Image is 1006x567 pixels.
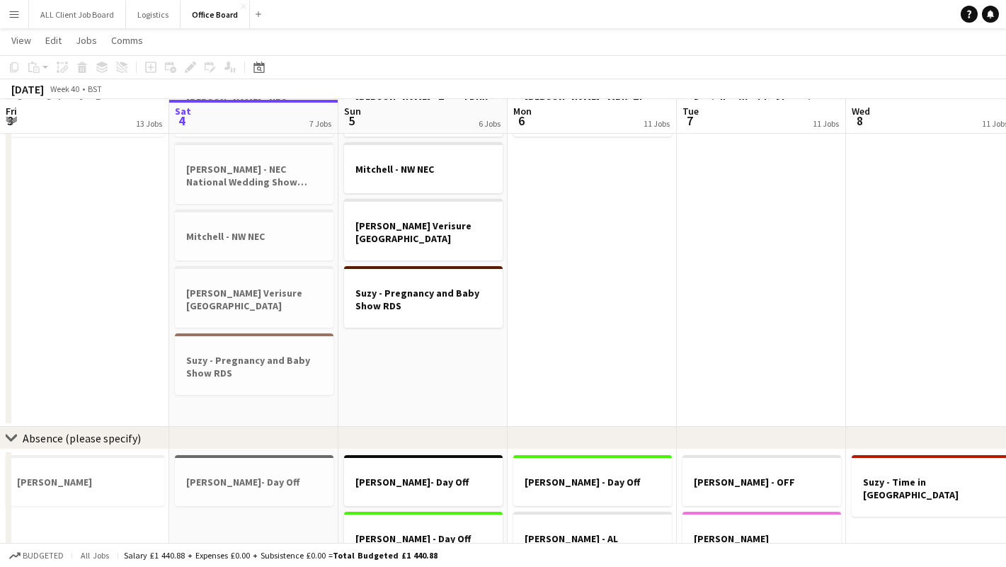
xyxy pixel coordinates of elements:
h3: [PERSON_NAME] - Day Off [344,532,503,545]
span: Mon [513,105,532,118]
span: Edit [45,34,62,47]
h3: [PERSON_NAME] - OFF [682,476,841,488]
h3: [PERSON_NAME]- Day Off [175,476,333,488]
a: Comms [105,31,149,50]
h3: [PERSON_NAME] Verisure [GEOGRAPHIC_DATA] [344,219,503,245]
a: Edit [40,31,67,50]
app-job-card: [PERSON_NAME]- Day Off [344,455,503,506]
span: Tue [682,105,699,118]
span: 8 [850,113,870,129]
span: 7 [680,113,699,129]
span: 3 [4,113,17,129]
span: Comms [111,34,143,47]
h3: [PERSON_NAME] Verisure [GEOGRAPHIC_DATA] [175,287,333,312]
app-job-card: Mitchell - NW NEC [344,142,503,193]
h3: [PERSON_NAME] - AL [513,532,672,545]
div: 13 Jobs [136,118,162,129]
app-job-card: [PERSON_NAME] - OFF [682,455,841,506]
div: 6 Jobs [479,118,501,129]
div: BST [88,84,102,94]
span: Sat [175,105,191,118]
h3: Suzy - Pregnancy and Baby Show RDS [344,287,503,312]
h3: [PERSON_NAME] [6,476,164,488]
div: Salary £1 440.88 + Expenses £0.00 + Subsistence £0.00 = [124,550,438,561]
span: Budgeted [23,551,64,561]
app-job-card: [PERSON_NAME] - Day Off [344,512,503,563]
app-job-card: [PERSON_NAME] - NEC National Wedding Show (Naked Wines) [175,142,333,204]
h3: [PERSON_NAME] [682,532,841,545]
span: View [11,34,31,47]
app-job-card: [PERSON_NAME] [6,455,164,506]
span: Total Budgeted £1 440.88 [333,550,438,561]
h3: [PERSON_NAME] - Day Off [513,476,672,488]
span: Wed [852,105,870,118]
a: Jobs [70,31,103,50]
div: 11 Jobs [644,118,670,129]
h3: Mitchell - NW NEC [344,163,503,176]
app-job-card: Suzy - Pregnancy and Baby Show RDS [175,333,333,395]
app-job-card: Mitchell - NW NEC [175,210,333,260]
app-job-card: [PERSON_NAME] Verisure [GEOGRAPHIC_DATA] [344,199,503,260]
span: 6 [511,113,532,129]
div: 11 Jobs [813,118,839,129]
app-job-card: [PERSON_NAME] - Day Off [513,455,672,506]
app-job-card: [PERSON_NAME] - AL [513,512,672,563]
a: View [6,31,37,50]
span: Jobs [76,34,97,47]
h3: [PERSON_NAME] - NEC National Wedding Show (Naked Wines) [175,163,333,188]
button: Budgeted [7,548,66,563]
h3: [PERSON_NAME]- Day Off [344,476,503,488]
h3: Mitchell - NW NEC [175,230,333,243]
div: 7 Jobs [309,118,331,129]
button: Office Board [181,1,250,28]
span: Week 40 [47,84,82,94]
button: ALL Client Job Board [29,1,126,28]
span: All jobs [78,550,112,561]
span: Sun [344,105,361,118]
app-job-card: [PERSON_NAME]- Day Off [175,455,333,506]
app-job-card: [PERSON_NAME] Office [682,512,841,563]
span: 5 [342,113,361,129]
span: Fri [6,105,17,118]
app-job-card: [PERSON_NAME] Verisure [GEOGRAPHIC_DATA] [175,266,333,328]
div: [DATE] [11,82,44,96]
h3: Suzy - Pregnancy and Baby Show RDS [175,354,333,379]
button: Logistics [126,1,181,28]
app-job-card: Suzy - Pregnancy and Baby Show RDS [344,266,503,328]
span: 4 [173,113,191,129]
div: Absence (please specify) [23,431,141,445]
